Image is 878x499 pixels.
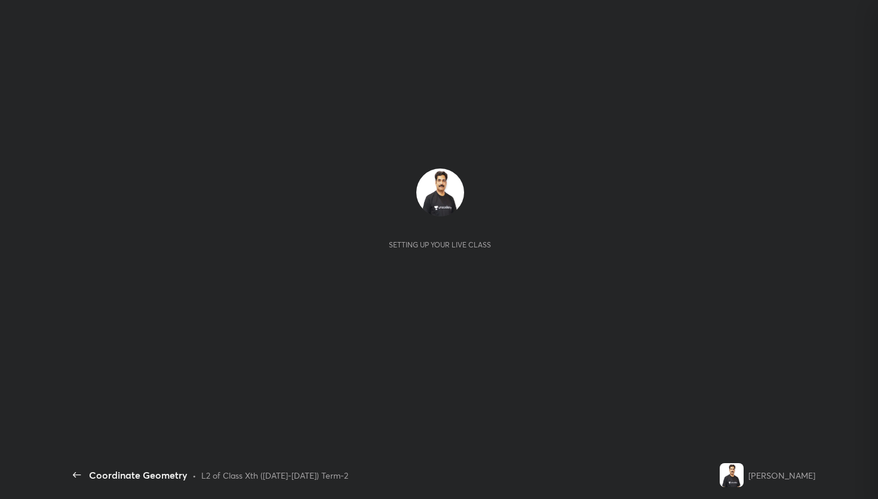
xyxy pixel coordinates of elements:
[389,240,491,249] div: Setting up your live class
[748,469,815,482] div: [PERSON_NAME]
[201,469,348,482] div: L2 of Class Xth ([DATE]-[DATE]) Term-2
[416,169,464,216] img: 144b345530af4266b4014317b2bf6637.jpg
[89,468,188,482] div: Coordinate Geometry
[720,463,744,487] img: 144b345530af4266b4014317b2bf6637.jpg
[192,469,197,482] div: •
